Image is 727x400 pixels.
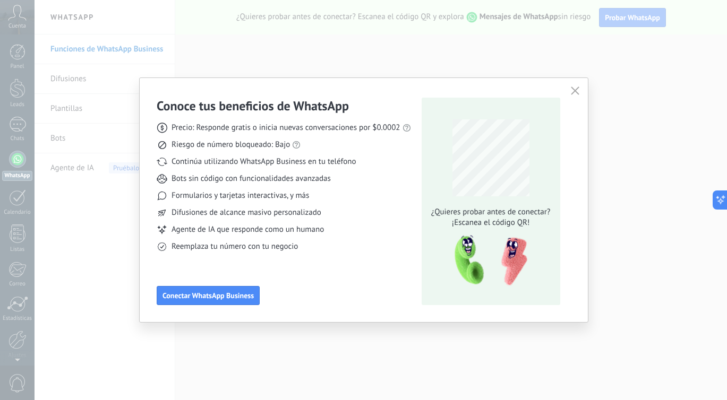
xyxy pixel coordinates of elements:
span: Bots sin código con funcionalidades avanzadas [172,173,331,184]
span: Continúa utilizando WhatsApp Business en tu teléfono [172,156,356,167]
span: ¡Escanea el código QR! [428,218,553,228]
span: Difusiones de alcance masivo personalizado [172,207,321,218]
span: Precio: Responde gratis o inicia nuevas conversaciones por $0.0002 [172,123,400,133]
span: Agente de IA que responde como un humano [172,224,324,235]
button: Conectar WhatsApp Business [157,286,260,305]
h3: Conoce tus beneficios de WhatsApp [157,98,349,114]
img: qr-pic-1x.png [446,232,529,289]
span: Reemplaza tu número con tu negocio [172,241,298,252]
span: Conectar WhatsApp Business [162,292,254,299]
span: Formularios y tarjetas interactivas, y más [172,190,309,201]
span: Riesgo de número bloqueado: Bajo [172,140,290,150]
span: ¿Quieres probar antes de conectar? [428,207,553,218]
